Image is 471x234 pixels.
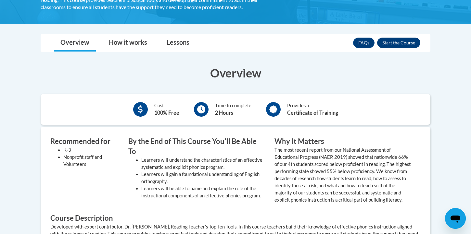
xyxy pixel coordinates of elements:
div: Cost [154,102,179,117]
h3: Why It Matters [274,136,411,146]
li: K-3 [63,146,119,154]
b: Certificate of Training [287,110,338,116]
button: Enroll [377,38,420,48]
h3: Overview [41,65,430,81]
div: Provides a [287,102,338,117]
li: Learners will be able to name and explain the role of the instructional components of an effectiv... [141,185,265,199]
a: Lessons [160,34,196,52]
a: FAQs [353,38,375,48]
h3: By the End of This Course Youʹll Be Able To [128,136,265,157]
a: How it works [102,34,154,52]
a: Overview [54,34,96,52]
li: Learners will gain a foundational understanding of English orthography. [141,171,265,185]
div: Time to complete [215,102,251,117]
li: Nonprofit staff and Volunteers [63,154,119,168]
b: 100% Free [154,110,179,116]
value: The most recent report from our National Assessment of Educational Progress (NAEP, 2019) showed t... [274,147,411,203]
h3: Recommended for [50,136,119,146]
iframe: Button to launch messaging window [445,208,466,229]
b: 2 Hours [215,110,233,116]
li: Learners will understand the characteristics of an effective systematic and explicit phonics prog... [141,157,265,171]
h3: Course Description [50,213,421,223]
